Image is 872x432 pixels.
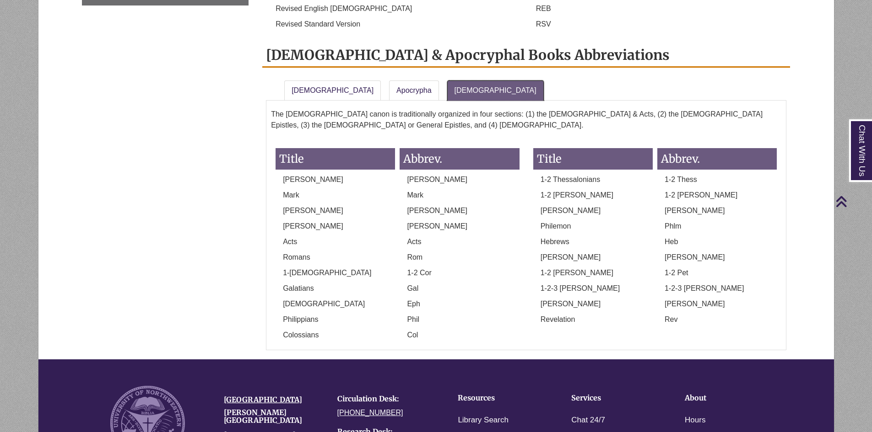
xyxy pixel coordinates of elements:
[276,205,395,216] p: [PERSON_NAME]
[337,409,403,416] a: [PHONE_NUMBER]
[276,314,395,325] p: Philippians
[458,414,509,427] a: Library Search
[268,19,524,30] p: Revised Standard Version
[389,80,439,101] a: Apocrypha
[400,314,519,325] p: Phil
[533,299,653,309] p: [PERSON_NAME]
[400,267,519,278] p: 1-2 Cor
[276,236,395,247] p: Acts
[533,314,653,325] p: Revelation
[657,205,777,216] p: [PERSON_NAME]
[458,394,543,402] h4: Resources
[657,148,777,170] h3: Abbrev.
[657,252,777,263] p: [PERSON_NAME]
[400,174,519,185] p: [PERSON_NAME]
[271,105,781,134] p: The [DEMOGRAPHIC_DATA] canon is traditionally organized in four sections: (1) the [DEMOGRAPHIC_DA...
[533,267,653,278] p: 1-2 [PERSON_NAME]
[447,80,544,101] a: [DEMOGRAPHIC_DATA]
[835,195,870,208] a: Back to Top
[533,236,653,247] p: Hebrews
[400,236,519,247] p: Acts
[529,19,785,30] p: RSV
[400,148,519,170] h3: Abbrev.
[533,252,653,263] p: [PERSON_NAME]
[657,190,777,201] p: 1-2 [PERSON_NAME]
[276,283,395,294] p: Galatians
[262,43,790,68] h2: [DEMOGRAPHIC_DATA] & Apocryphal Books Abbreviations
[400,252,519,263] p: Rom
[533,221,653,232] p: Philemon
[268,3,524,14] p: Revised English [DEMOGRAPHIC_DATA]
[533,283,653,294] p: 1-2-3 [PERSON_NAME]
[533,174,653,185] p: 1-2 Thessalonians
[571,414,605,427] a: Chat 24/7
[400,283,519,294] p: Gal
[276,221,395,232] p: [PERSON_NAME]
[400,205,519,216] p: [PERSON_NAME]
[276,148,395,170] h3: Title
[400,190,519,201] p: Mark
[533,205,653,216] p: [PERSON_NAME]
[276,267,395,278] p: 1-[DEMOGRAPHIC_DATA]
[529,3,785,14] p: REB
[400,330,519,341] p: Col
[276,252,395,263] p: Romans
[657,236,777,247] p: Heb
[657,267,777,278] p: 1-2 Pet
[657,283,777,294] p: 1-2-3 [PERSON_NAME]
[276,174,395,185] p: [PERSON_NAME]
[276,299,395,309] p: [DEMOGRAPHIC_DATA]
[224,395,302,404] a: [GEOGRAPHIC_DATA]
[533,190,653,201] p: 1-2 [PERSON_NAME]
[657,174,777,185] p: 1-2 Thess
[276,190,395,201] p: Mark
[657,299,777,309] p: [PERSON_NAME]
[657,221,777,232] p: Phlm
[284,80,381,101] a: [DEMOGRAPHIC_DATA]
[276,330,395,341] p: Colossians
[533,148,653,170] h3: Title
[657,314,777,325] p: Rev
[571,394,656,402] h4: Services
[400,221,519,232] p: [PERSON_NAME]
[337,395,437,403] h4: Circulation Desk:
[400,299,519,309] p: Eph
[224,409,324,425] h4: [PERSON_NAME][GEOGRAPHIC_DATA]
[685,394,770,402] h4: About
[685,414,705,427] a: Hours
